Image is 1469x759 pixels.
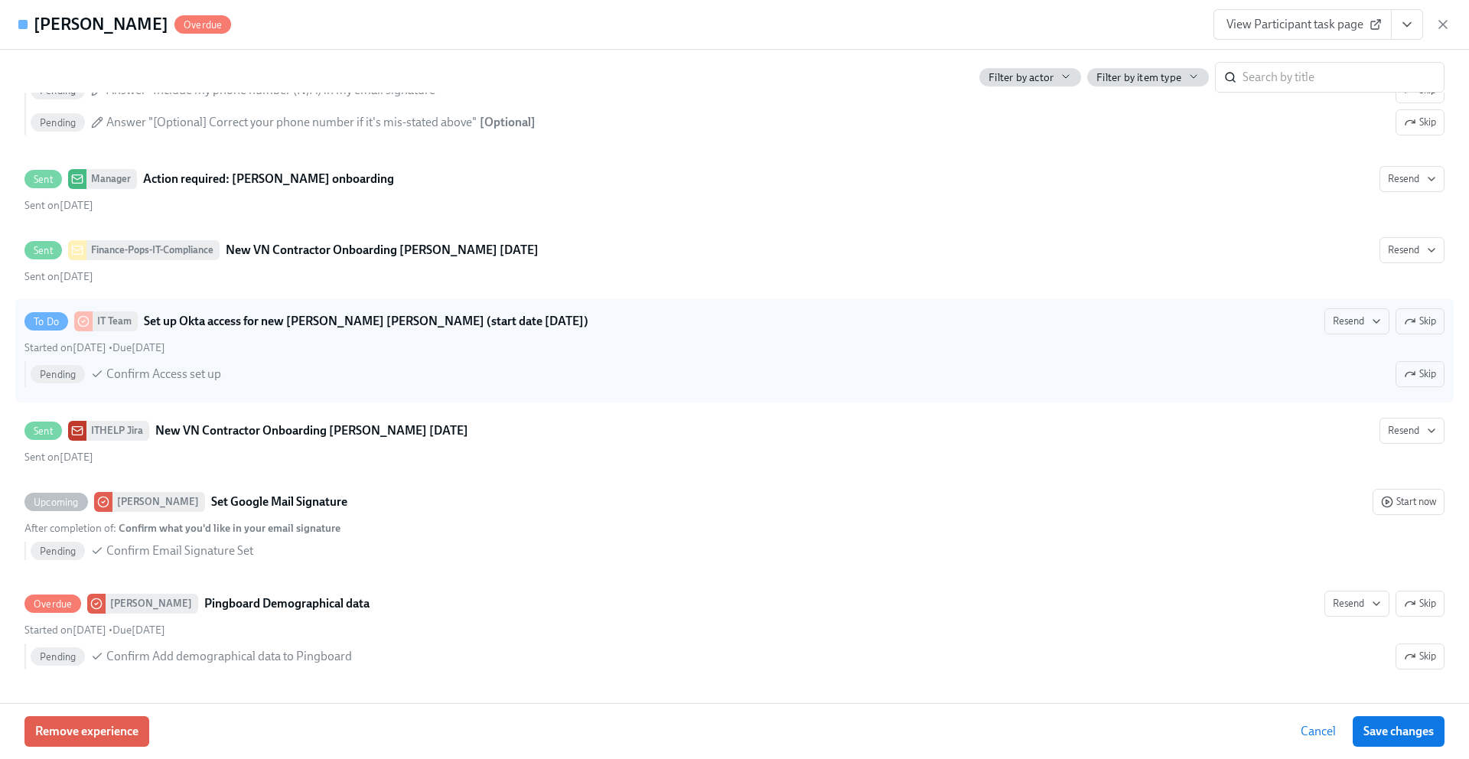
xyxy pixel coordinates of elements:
span: Pending [31,651,85,663]
span: Start now [1381,494,1436,510]
button: Filter by item type [1087,68,1209,86]
span: Upcoming [24,497,88,508]
span: Resend [1388,171,1436,187]
span: Resend [1333,314,1381,329]
div: IT Team [93,311,138,331]
span: Remove experience [35,724,138,739]
span: Overdue [24,598,81,610]
span: Cancel [1301,724,1336,739]
button: SentManagerAction required: [PERSON_NAME] onboardingSent on[DATE] [1379,166,1445,192]
span: Monday, October 6th 2025, 9:00 am [112,624,165,637]
button: Overdue[PERSON_NAME]Pingboard Demographical dataSkipStarted on[DATE] •Due[DATE] PendingConfirm Ad... [1324,591,1389,617]
span: Thursday, October 2nd 2025, 9:47 am [24,341,106,354]
button: Cancel [1290,716,1347,747]
span: Overdue [174,19,231,31]
button: Filter by actor [979,68,1081,86]
span: View Participant task page [1226,17,1379,32]
button: SentFinance-Pops-IT-ComplianceNew VN Contractor Onboarding [PERSON_NAME] [DATE]Sent on[DATE] [1379,237,1445,263]
span: Resend [1333,596,1381,611]
button: SentITHELP JiraNew VN Contractor Onboarding [PERSON_NAME] [DATE]Sent on[DATE] [1379,418,1445,444]
strong: Set up Okta access for new [PERSON_NAME] [PERSON_NAME] (start date [DATE]) [144,312,588,331]
span: Skip [1404,596,1436,611]
span: Resend [1388,423,1436,438]
span: Saturday, October 4th 2025, 9:01 am [24,624,106,637]
span: Thursday, October 2nd 2025, 9:47 am [24,199,93,212]
span: Skip [1404,314,1436,329]
div: [PERSON_NAME] [112,492,205,512]
strong: Pingboard Demographical data [204,594,370,613]
strong: New VN Contractor Onboarding [PERSON_NAME] [DATE] [155,422,468,440]
span: Save changes [1363,724,1434,739]
button: To DoIT TeamSet up Okta access for new [PERSON_NAME] [PERSON_NAME] (start date [DATE])ResendStart... [1396,308,1445,334]
strong: New VN Contractor Onboarding [PERSON_NAME] [DATE] [226,241,539,259]
span: Pending [31,369,85,380]
span: Pending [31,117,85,129]
strong: Set Google Mail Signature [211,493,347,511]
div: • [24,340,165,355]
a: View Participant task page [1213,9,1392,40]
div: Manager [86,169,137,189]
button: Upcoming[PERSON_NAME]Set Google Mail SignatureAfter completion of: Confirm what you'd like in you... [1373,489,1445,515]
span: Confirm Email Signature Set [106,542,253,559]
button: Overdue[PERSON_NAME]Pingboard Demographical dataResendSkipStarted on[DATE] •Due[DATE] PendingConf... [1396,643,1445,669]
button: Overdue[PERSON_NAME]Pingboard Demographical dataResendStarted on[DATE] •Due[DATE] PendingConfirm ... [1396,591,1445,617]
strong: Action required: [PERSON_NAME] onboarding [143,170,394,188]
button: Save changes [1353,716,1445,747]
span: Pending [31,546,85,557]
span: Skip [1404,115,1436,130]
span: Sent [24,425,62,437]
span: Filter by actor [989,70,1054,85]
div: [PERSON_NAME] [106,594,198,614]
span: Answer "[Optional] Correct your phone number if it's mis-stated above" [106,114,477,131]
span: To Do [24,316,68,327]
span: Thursday, October 2nd 2025, 9:47 am [24,270,93,283]
span: Wednesday, October 8th 2025, 9:00 am [112,341,165,354]
input: Search by title [1243,62,1445,93]
div: • [24,623,165,637]
button: Remove experience [24,716,149,747]
span: Sent [24,245,62,256]
span: Confirm Access set up [106,366,221,383]
div: Finance-Pops-IT-Compliance [86,240,220,260]
span: Skip [1404,366,1436,382]
button: View task page [1391,9,1423,40]
div: ITHELP Jira [86,421,149,441]
span: Resend [1388,243,1436,258]
button: To DoParticipantConfirm what you'd like in your email signatureResendSkipStarted on[DATE] •Due[DA... [1396,109,1445,135]
span: Filter by item type [1096,70,1181,85]
div: After completion of : [24,521,340,536]
span: Sent [24,174,62,185]
strong: Confirm what you'd like in your email signature [119,522,340,535]
h4: [PERSON_NAME] [34,13,168,36]
span: Confirm Add demographical data to Pingboard [106,648,352,665]
span: Skip [1404,649,1436,664]
button: To DoIT TeamSet up Okta access for new [PERSON_NAME] [PERSON_NAME] (start date [DATE])SkipStarted... [1324,308,1389,334]
button: To DoIT TeamSet up Okta access for new [PERSON_NAME] [PERSON_NAME] (start date [DATE])ResendSkipS... [1396,361,1445,387]
span: Thursday, October 2nd 2025, 9:47 am [24,451,93,464]
div: [ Optional ] [480,114,536,131]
